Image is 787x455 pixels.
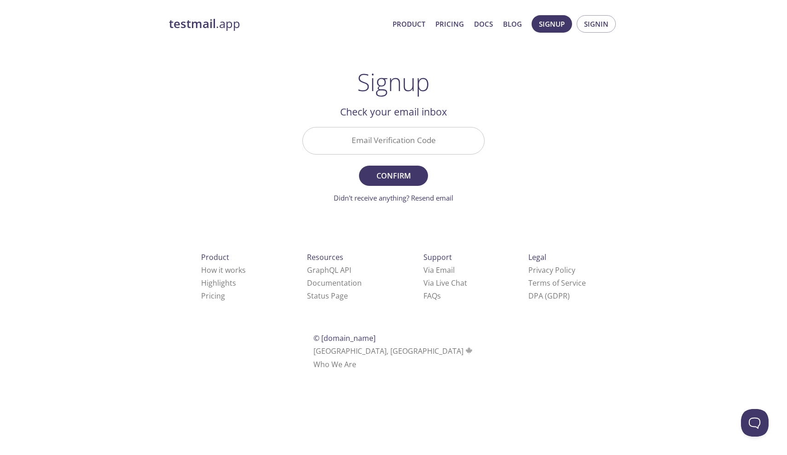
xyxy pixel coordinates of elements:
iframe: Help Scout Beacon - Open [741,409,769,437]
a: Documentation [307,278,362,288]
span: s [437,291,441,301]
span: Signup [539,18,565,30]
button: Confirm [359,166,428,186]
h2: Check your email inbox [302,104,485,120]
span: Support [423,252,452,262]
a: Blog [503,18,522,30]
a: Via Email [423,265,455,275]
span: © [DOMAIN_NAME] [313,333,376,343]
span: Confirm [369,169,418,182]
a: GraphQL API [307,265,351,275]
a: Pricing [435,18,464,30]
a: Pricing [201,291,225,301]
a: Didn't receive anything? Resend email [334,193,453,202]
a: DPA (GDPR) [528,291,570,301]
a: Docs [474,18,493,30]
a: Status Page [307,291,348,301]
span: Product [201,252,229,262]
span: Signin [584,18,608,30]
span: [GEOGRAPHIC_DATA], [GEOGRAPHIC_DATA] [313,346,474,356]
a: Terms of Service [528,278,586,288]
span: Legal [528,252,546,262]
button: Signin [577,15,616,33]
a: FAQ [423,291,441,301]
a: Privacy Policy [528,265,575,275]
strong: testmail [169,16,216,32]
a: testmail.app [169,16,385,32]
a: Highlights [201,278,236,288]
a: Via Live Chat [423,278,467,288]
a: How it works [201,265,246,275]
span: Resources [307,252,343,262]
a: Who We Are [313,359,356,369]
h1: Signup [357,68,430,96]
button: Signup [532,15,572,33]
a: Product [393,18,425,30]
